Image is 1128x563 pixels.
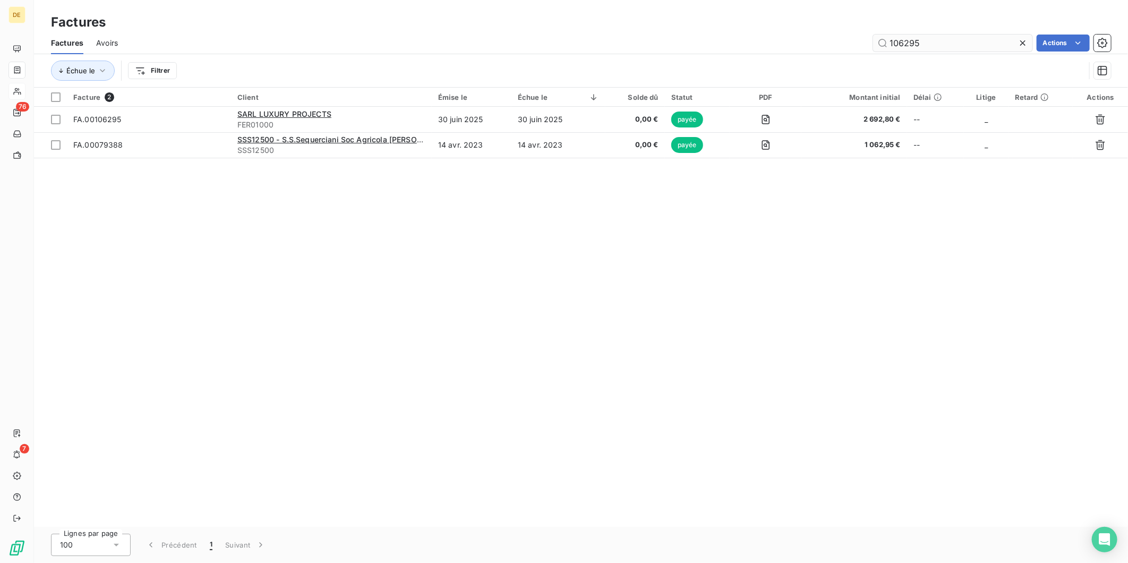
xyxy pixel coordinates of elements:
img: Logo LeanPay [8,540,25,557]
span: 2 [105,92,114,102]
div: Montant initial [808,93,901,101]
span: Avoirs [96,38,118,48]
div: Statut [671,93,724,101]
span: FA.00106295 [73,115,122,124]
span: 1 [210,540,212,550]
div: Émise le [438,93,505,101]
span: SSS12500 [237,145,425,156]
div: PDF [736,93,794,101]
span: 0,00 € [612,114,659,125]
span: Facture [73,93,100,101]
div: Actions [1079,93,1122,101]
span: 76 [16,102,29,112]
span: _ [985,115,988,124]
td: -- [907,107,964,132]
div: Client [237,93,425,101]
button: Suivant [219,534,272,556]
td: 30 juin 2025 [432,107,511,132]
span: payée [671,137,703,153]
div: Solde dû [612,93,659,101]
button: Échue le [51,61,115,81]
span: _ [985,140,988,149]
span: Factures [51,38,83,48]
div: Échue le [518,93,599,101]
div: Retard [1015,93,1066,101]
button: 1 [203,534,219,556]
td: 14 avr. 2023 [511,132,605,158]
span: SSS12500 - S.S.Sequerciani Soc Agricola [PERSON_NAME] e C. [237,135,468,144]
button: Précédent [139,534,203,556]
td: -- [907,132,964,158]
div: Open Intercom Messenger [1092,527,1117,552]
span: Échue le [66,66,95,75]
button: Filtrer [128,62,177,79]
span: 0,00 € [612,140,659,150]
h3: Factures [51,13,106,32]
td: 14 avr. 2023 [432,132,511,158]
span: SARL LUXURY PROJECTS [237,109,331,118]
span: payée [671,112,703,127]
span: 1 062,95 € [808,140,901,150]
td: 30 juin 2025 [511,107,605,132]
button: Actions [1037,35,1090,52]
input: Rechercher [873,35,1032,52]
span: FA.00079388 [73,140,123,149]
span: 100 [60,540,73,550]
span: 2 692,80 € [808,114,901,125]
div: DE [8,6,25,23]
div: Délai [913,93,958,101]
div: Litige [970,93,1002,101]
span: FER01000 [237,120,425,130]
span: 7 [20,444,29,454]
